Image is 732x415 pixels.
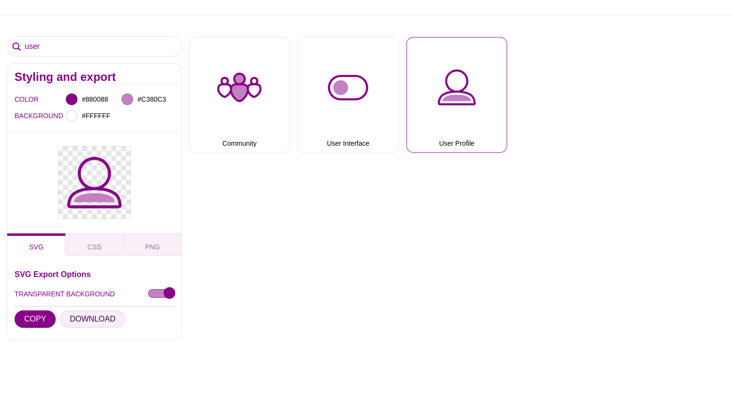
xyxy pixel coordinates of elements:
button: User Profile [406,37,507,153]
button: User Interface [297,37,398,153]
label: BACKGROUND [15,109,27,122]
h2: Styling and export [15,73,174,81]
button: CSS [65,233,123,256]
h3: SVG Export Options [15,270,174,278]
button: PNG [123,233,182,256]
button: Community [189,37,290,153]
button: COPY [15,310,56,328]
span: PNG [145,243,160,251]
input: Search Icons [7,37,182,56]
span: CSS [88,243,102,251]
button: DOWNLOAD [60,310,125,328]
label: TRANSPARENT BACKGROUND [15,288,115,300]
label: COLOR [15,93,27,106]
